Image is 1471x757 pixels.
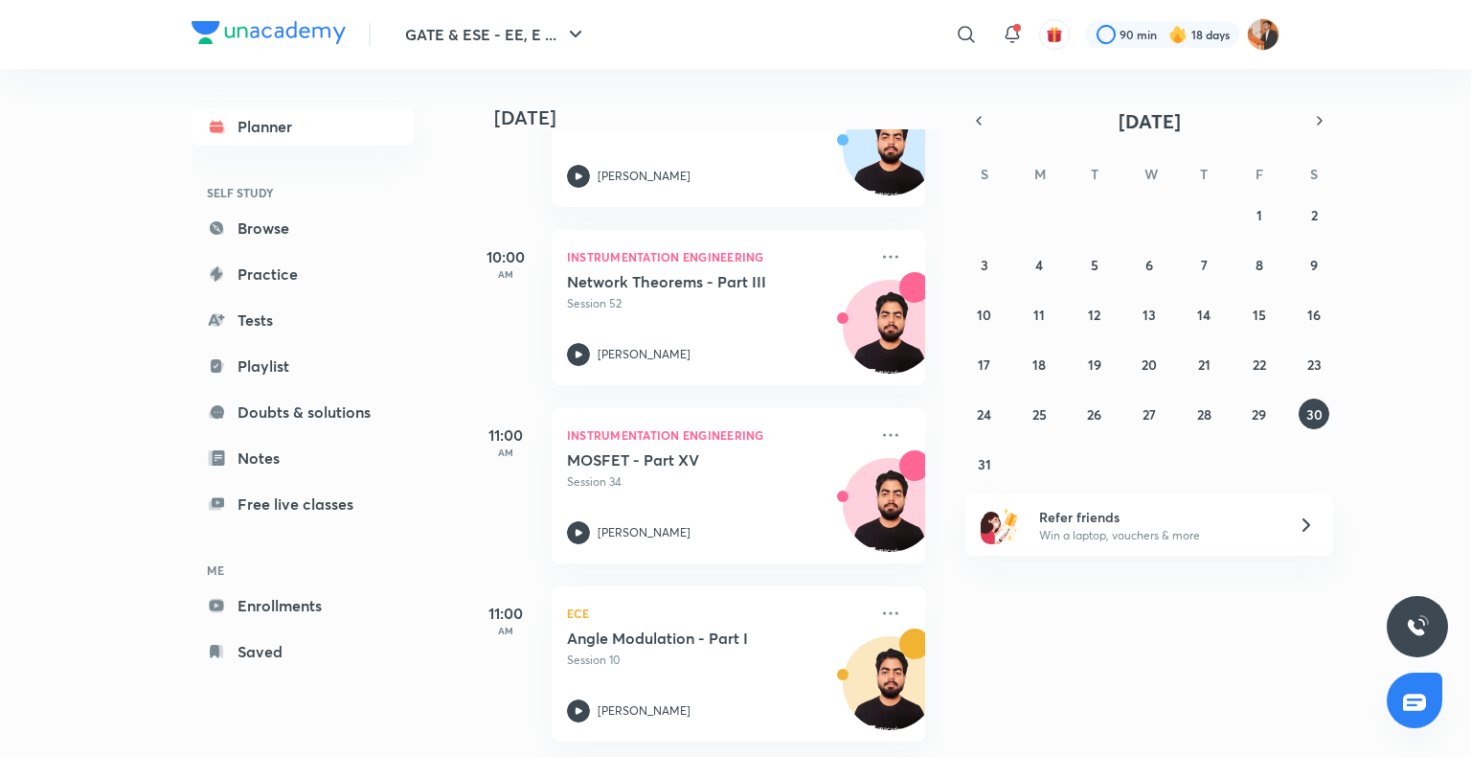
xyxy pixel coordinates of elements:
[192,393,414,431] a: Doubts & solutions
[598,524,690,541] p: [PERSON_NAME]
[969,249,1000,280] button: August 3, 2025
[567,295,868,312] p: Session 52
[1143,405,1156,424] abbr: August 27, 2025
[969,349,1000,379] button: August 17, 2025
[192,347,414,385] a: Playlist
[844,469,936,561] img: Avatar
[467,447,544,458] p: AM
[192,554,414,586] h6: ME
[1311,206,1318,224] abbr: August 2, 2025
[1134,299,1165,330] button: August 13, 2025
[192,632,414,671] a: Saved
[1091,256,1098,274] abbr: August 5, 2025
[598,168,690,185] p: [PERSON_NAME]
[567,602,868,625] p: ECE
[467,602,544,625] h5: 11:00
[1256,206,1262,224] abbr: August 1, 2025
[192,107,414,146] a: Planner
[844,112,936,204] img: Avatar
[1168,25,1188,44] img: streak
[1039,507,1275,527] h6: Refer friends
[844,647,936,739] img: Avatar
[1299,249,1329,280] button: August 9, 2025
[1024,349,1054,379] button: August 18, 2025
[1188,349,1219,379] button: August 21, 2025
[1200,165,1208,183] abbr: Thursday
[981,506,1019,544] img: referral
[467,625,544,636] p: AM
[977,405,991,424] abbr: August 24, 2025
[1197,306,1211,324] abbr: August 14, 2025
[1310,165,1318,183] abbr: Saturday
[1079,349,1110,379] button: August 19, 2025
[977,306,991,324] abbr: August 10, 2025
[969,299,1000,330] button: August 10, 2025
[1197,405,1211,424] abbr: August 28, 2025
[1079,399,1110,429] button: August 26, 2025
[192,21,346,49] a: Company Logo
[567,450,805,470] h5: MOSFET - Part XV
[1306,405,1323,424] abbr: August 30, 2025
[567,473,868,491] p: Session 34
[969,448,1000,479] button: August 31, 2025
[1244,199,1275,230] button: August 1, 2025
[192,301,414,339] a: Tests
[1310,256,1318,274] abbr: August 9, 2025
[598,702,690,720] p: [PERSON_NAME]
[1087,405,1101,424] abbr: August 26, 2025
[1143,306,1156,324] abbr: August 13, 2025
[494,106,944,129] h4: [DATE]
[1253,356,1266,374] abbr: August 22, 2025
[192,21,346,44] img: Company Logo
[192,209,414,247] a: Browse
[467,245,544,268] h5: 10:00
[981,165,988,183] abbr: Sunday
[192,586,414,625] a: Enrollments
[844,290,936,382] img: Avatar
[1033,306,1045,324] abbr: August 11, 2025
[1252,405,1266,424] abbr: August 29, 2025
[1299,399,1329,429] button: August 30, 2025
[1406,615,1429,638] img: ttu
[1198,356,1211,374] abbr: August 21, 2025
[467,268,544,280] p: AM
[1244,249,1275,280] button: August 8, 2025
[567,272,805,291] h5: Network Theorems - Part III
[1091,165,1098,183] abbr: Tuesday
[1024,399,1054,429] button: August 25, 2025
[1244,399,1275,429] button: August 29, 2025
[992,107,1306,134] button: [DATE]
[1299,349,1329,379] button: August 23, 2025
[567,424,868,447] p: Instrumentation Engineering
[978,356,990,374] abbr: August 17, 2025
[1188,399,1219,429] button: August 28, 2025
[1247,18,1279,51] img: Ayush sagitra
[1134,399,1165,429] button: August 27, 2025
[192,485,414,523] a: Free live classes
[1024,249,1054,280] button: August 4, 2025
[1039,19,1070,50] button: avatar
[1145,256,1153,274] abbr: August 6, 2025
[1188,249,1219,280] button: August 7, 2025
[1024,299,1054,330] button: August 11, 2025
[1034,165,1046,183] abbr: Monday
[1134,249,1165,280] button: August 6, 2025
[1032,405,1047,424] abbr: August 25, 2025
[1035,256,1043,274] abbr: August 4, 2025
[1256,256,1263,274] abbr: August 8, 2025
[1188,299,1219,330] button: August 14, 2025
[1032,356,1046,374] abbr: August 18, 2025
[981,256,988,274] abbr: August 3, 2025
[1244,299,1275,330] button: August 15, 2025
[467,424,544,447] h5: 11:00
[192,439,414,477] a: Notes
[598,346,690,363] p: [PERSON_NAME]
[1201,256,1208,274] abbr: August 7, 2025
[1046,26,1063,43] img: avatar
[1253,306,1266,324] abbr: August 15, 2025
[1079,299,1110,330] button: August 12, 2025
[969,399,1000,429] button: August 24, 2025
[1079,249,1110,280] button: August 5, 2025
[1142,356,1157,374] abbr: August 20, 2025
[1144,165,1158,183] abbr: Wednesday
